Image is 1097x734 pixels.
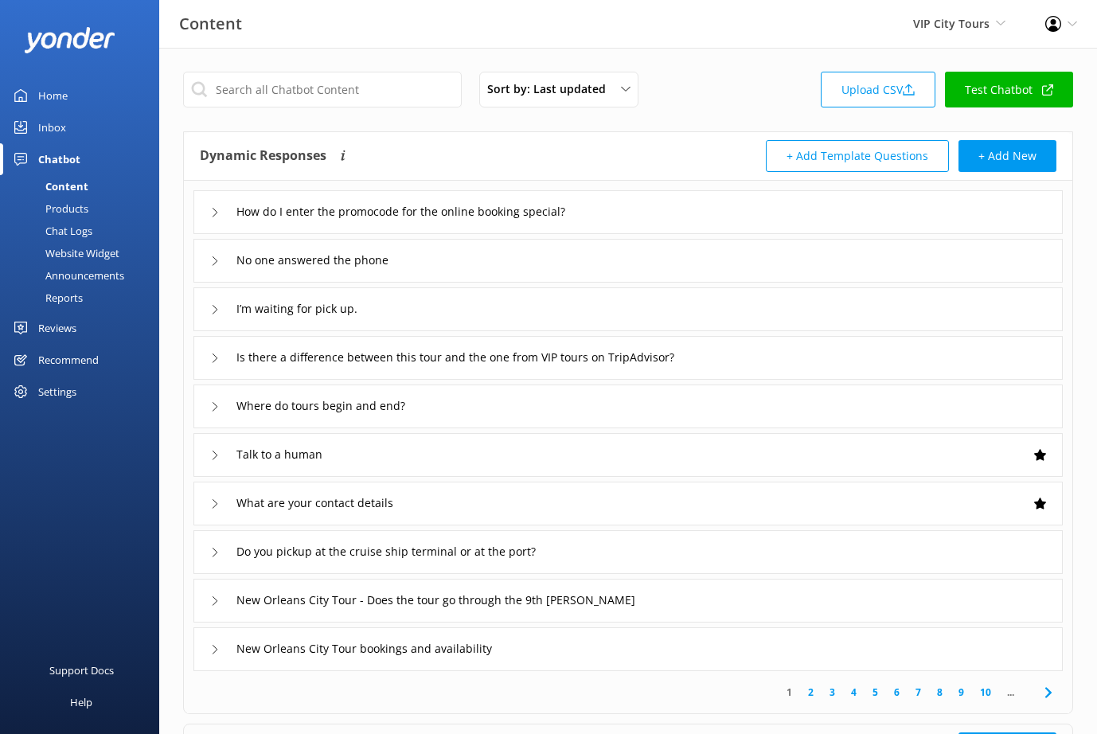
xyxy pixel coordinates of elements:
[200,140,326,172] h4: Dynamic Responses
[236,252,388,269] span: No one answered the phone
[10,197,88,220] div: Products
[10,220,159,242] a: Chat Logs
[999,685,1022,700] span: ...
[236,640,492,658] span: New Orleans City Tour bookings and availability
[38,143,80,175] div: Chatbot
[49,654,114,686] div: Support Docs
[179,11,242,37] h3: Content
[38,344,99,376] div: Recommend
[10,220,92,242] div: Chat Logs
[38,376,76,408] div: Settings
[945,72,1073,107] a: Test Chatbot
[843,685,865,700] a: 4
[38,80,68,111] div: Home
[236,300,357,318] span: I’m waiting for pick up.
[236,446,322,463] span: Talk to a human
[951,685,972,700] a: 9
[38,312,76,344] div: Reviews
[822,685,843,700] a: 3
[779,685,800,700] a: 1
[913,16,990,31] span: VIP City Tours
[38,111,66,143] div: Inbox
[10,287,159,309] a: Reports
[236,203,565,221] span: How do I enter the promocode for the online booking special?
[236,494,393,512] span: What are your contact details
[236,397,405,415] span: Where do tours begin and end?
[236,591,635,609] span: New Orleans City Tour - Does the tour go through the 9th [PERSON_NAME]
[10,264,159,287] a: Announcements
[236,349,674,366] span: Is there a difference between this tour and the one from VIP tours on TripAdvisor?
[10,242,119,264] div: Website Widget
[821,72,935,107] a: Upload CSV
[10,264,124,287] div: Announcements
[10,197,159,220] a: Products
[24,27,115,53] img: yonder-white-logo.png
[70,686,92,718] div: Help
[10,242,159,264] a: Website Widget
[183,72,462,107] input: Search all Chatbot Content
[958,140,1056,172] button: + Add New
[487,80,615,98] span: Sort by: Last updated
[10,175,159,197] a: Content
[865,685,886,700] a: 5
[929,685,951,700] a: 8
[886,685,908,700] a: 6
[972,685,999,700] a: 10
[236,543,536,560] span: Do you pickup at the cruise ship terminal or at the port?
[10,287,83,309] div: Reports
[10,175,88,197] div: Content
[766,140,949,172] button: + Add Template Questions
[908,685,929,700] a: 7
[800,685,822,700] a: 2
